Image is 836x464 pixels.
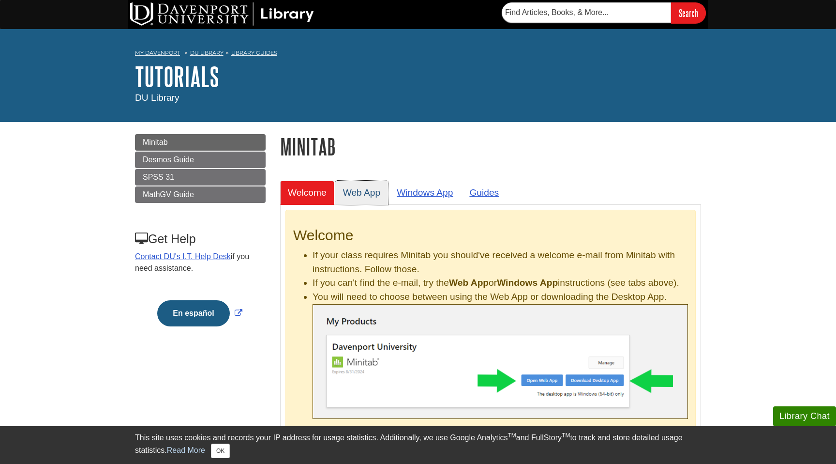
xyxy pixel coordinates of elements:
[143,138,168,146] span: Minitab
[536,425,650,435] a: Contact DU's I.T. Help Desk
[671,2,706,23] input: Search
[313,290,688,419] li: You will need to choose between using the Web App or downloading the Desktop App.
[280,181,334,204] a: Welcome
[135,93,179,103] span: DU Library
[502,2,671,23] input: Find Articles, Books, & More...
[280,134,701,159] h1: Minitab
[135,252,231,261] a: Contact DU's I.T. Help Desk
[211,444,230,458] button: Close
[231,49,277,56] a: Library Guides
[130,2,314,26] img: DU Library
[135,134,266,343] div: Guide Page Menu
[167,446,205,454] a: Read More
[313,424,688,438] li: If your e-mail isn't recognized when setting up Minitab, .
[462,181,507,204] a: Guides
[190,49,224,56] a: DU Library
[135,432,701,458] div: This site uses cookies and records your IP address for usage statistics. Additionally, we use Goo...
[157,300,229,326] button: En español
[502,2,706,23] form: Searches DU Library's articles, books, and more
[143,190,194,199] span: MathGV Guide
[562,432,570,439] sup: TM
[389,181,461,204] a: Windows App
[135,62,219,92] a: Tutorials
[135,232,265,246] h3: Get Help
[313,248,688,277] li: If your class requires Minitab you should've received a welcome e-mail from Minitab with instruct...
[335,181,388,204] a: Web App
[155,309,244,317] a: Link opens in new window
[313,276,688,290] li: If you can't find the e-mail, try the or instructions (see tabs above).
[135,49,180,57] a: My Davenport
[135,134,266,151] a: Minitab
[135,46,701,62] nav: breadcrumb
[135,186,266,203] a: MathGV Guide
[135,152,266,168] a: Desmos Guide
[135,251,265,274] p: if you need assistance.
[449,278,489,288] b: Web App
[773,406,836,426] button: Library Chat
[293,227,688,244] h2: Welcome
[508,432,516,439] sup: TM
[135,169,266,186] a: SPSS 31
[143,173,174,181] span: SPSS 31
[497,278,558,288] b: Windows App
[313,304,688,419] img: Minitab .exe file finished downloaded
[143,155,194,164] span: Desmos Guide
